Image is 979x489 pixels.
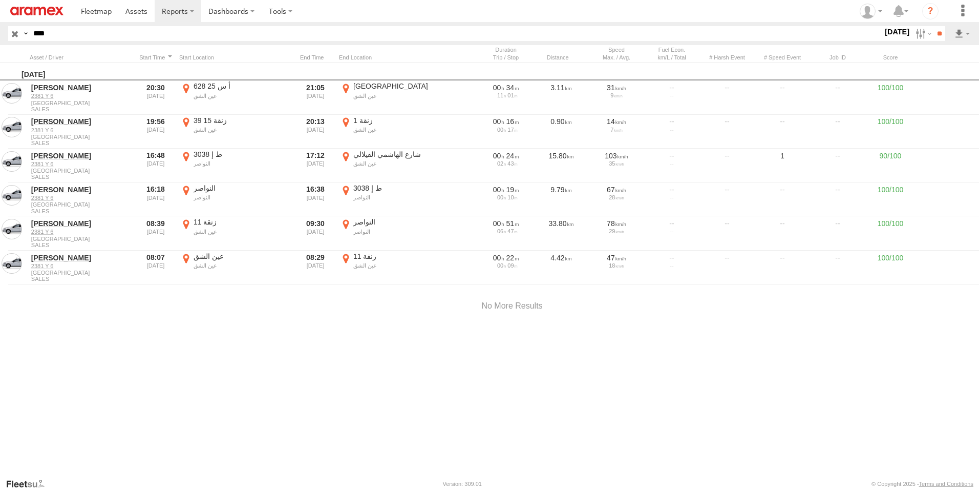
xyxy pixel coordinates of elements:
div: Job ID [812,54,863,61]
span: 09 [507,262,517,269]
span: [GEOGRAPHIC_DATA] [31,236,131,242]
a: 2381 Y 6 [31,228,131,235]
span: Filter Results to this Group [31,208,131,214]
div: 100/100 [867,184,913,215]
span: 19 [506,186,519,194]
div: 78 [592,219,641,228]
label: Search Query [22,26,30,41]
div: 3.11 [536,81,587,113]
div: 35 [592,160,641,167]
div: [1459s] 13/10/2025 16:48 - 13/10/2025 17:12 [482,151,530,160]
span: 00 [493,219,504,228]
a: View Asset in Asset Management [2,83,22,104]
span: [GEOGRAPHIC_DATA] [31,270,131,276]
div: عين الشق [353,92,450,99]
div: 100/100 [867,81,913,113]
a: 2381 Y 6 [31,194,131,201]
div: [2096s] 13/10/2025 20:30 - 13/10/2025 21:05 [482,83,530,92]
div: 47 [592,253,641,262]
div: Click to Sort [536,54,587,61]
div: 90/100 [867,150,913,181]
label: Click to View Event Location [179,184,292,215]
div: عين الشق [194,228,290,235]
label: Click to View Event Location [339,150,452,181]
a: [PERSON_NAME] [31,185,131,194]
div: Version: 309.01 [443,481,482,487]
div: 16:18 [DATE] [136,184,175,215]
div: 0.90 [536,116,587,148]
a: [PERSON_NAME] [31,117,131,126]
label: Click to View Event Location [339,184,452,215]
div: © Copyright 2025 - [871,481,973,487]
div: 16:38 [DATE] [296,184,335,215]
div: 20:13 [DATE] [296,116,335,148]
div: [3105s] 13/10/2025 08:39 - 13/10/2025 09:30 [482,219,530,228]
i: ? [922,3,939,19]
div: عين الشق [353,262,450,269]
a: Visit our Website [6,479,53,489]
span: 47 [507,228,517,234]
div: 100/100 [867,252,913,283]
div: 100/100 [867,217,913,249]
div: Click to Sort [296,54,335,61]
div: 33.80 [536,217,587,249]
a: View Asset in Asset Management [2,151,22,172]
span: [GEOGRAPHIC_DATA] [31,134,131,140]
div: ط إ 3038 [353,184,450,193]
div: 100/100 [867,116,913,148]
span: 00 [497,262,506,269]
label: Click to View Event Location [339,252,452,283]
div: زنقة 1 [353,116,450,125]
div: Score [867,54,913,61]
span: 00 [493,117,504,126]
span: Filter Results to this Group [31,106,131,112]
div: 08:29 [DATE] [296,252,335,283]
div: 4.42 [536,252,587,283]
div: 19:56 [DATE] [136,116,175,148]
span: [GEOGRAPHIC_DATA] [31,201,131,208]
span: 11 [497,92,506,98]
div: 31 [592,83,641,92]
label: Click to View Event Location [179,81,292,113]
span: 16 [506,117,519,126]
span: 34 [506,84,519,92]
span: 01 [507,92,517,98]
div: Click to Sort [136,54,175,61]
span: 51 [506,219,519,228]
div: عين الشق [194,262,290,269]
a: View Asset in Asset Management [2,219,22,239]
div: عين الشق [353,160,450,167]
span: Filter Results to this Group [31,276,131,282]
div: شارع الهاشمي الفيلالي [353,150,450,159]
div: عين الشق [194,126,290,133]
div: 1 [757,150,808,181]
div: 17:12 [DATE] [296,150,335,181]
span: 06 [497,228,506,234]
div: النواصر [353,217,450,227]
div: 15.80 [536,150,587,181]
a: 2381 Y 6 [31,92,131,99]
label: Click to View Event Location [179,217,292,249]
div: 08:07 [DATE] [136,252,175,283]
div: [1018s] 13/10/2025 19:56 - 13/10/2025 20:13 [482,117,530,126]
div: عين الشق [194,92,290,99]
a: Terms and Conditions [919,481,973,487]
div: 103 [592,151,641,160]
label: Search Filter Options [911,26,933,41]
a: [PERSON_NAME] [31,219,131,228]
div: 18 [592,262,641,269]
div: 20:30 [DATE] [136,81,175,113]
a: 2381 Y 6 [31,262,131,270]
div: 28 [592,194,641,200]
div: 9.79 [536,184,587,215]
div: 09:30 [DATE] [296,217,335,249]
span: 00 [493,186,504,194]
a: [PERSON_NAME] [31,151,131,160]
span: 22 [506,254,519,262]
span: 00 [497,127,506,133]
label: Click to View Event Location [339,217,452,249]
div: عين الشق [353,126,450,133]
div: 7 [592,127,641,133]
label: Click to View Event Location [339,116,452,148]
span: 24 [506,152,519,160]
